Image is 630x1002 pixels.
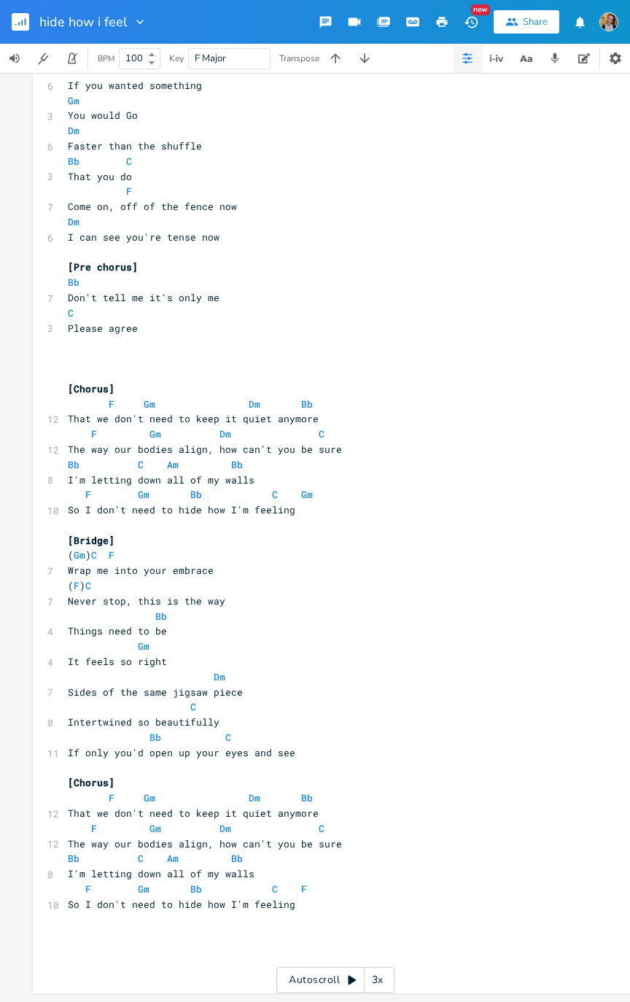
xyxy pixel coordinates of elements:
span: That you do [68,170,132,183]
span: F [91,822,97,835]
span: F [109,791,114,804]
span: I'm letting down all of my walls [68,867,254,880]
span: I can see you're tense now [68,230,219,244]
span: The way our bodies align, how can't you be sure [68,443,342,456]
span: C [126,155,132,168]
span: The way our bodies align, how can't you be sure [68,837,342,850]
div: Key [169,54,184,63]
span: [Bridge] [68,534,114,547]
span: hide how i feel [39,15,127,28]
span: Gm [149,822,161,835]
span: Bb [68,852,79,865]
span: Bb [149,731,161,744]
span: F [301,882,307,896]
span: Gm [144,791,155,804]
span: Bb [68,458,79,471]
button: New [456,9,486,35]
span: You would Go [68,109,138,122]
span: Bb [231,852,243,865]
span: Please agree [68,322,138,335]
span: C [272,882,278,896]
span: Bb [68,276,79,289]
span: I'm letting down all of my walls [68,473,254,486]
div: New [471,4,490,15]
span: C [225,731,231,744]
span: Sides of the same jigsaw piece [68,686,243,699]
span: Gm [138,882,149,896]
div: BPM [98,55,114,63]
span: Gm [68,94,79,107]
span: Never stop, this is the way [68,594,225,607]
span: That we don't need to keep it quiet anymore [68,807,319,820]
span: C [319,822,324,835]
span: Bb [231,458,243,471]
span: Don't tell me it's only me [68,291,219,304]
span: F [68,63,74,77]
span: Am [167,458,179,471]
span: ( ) [68,579,91,592]
span: Gm [144,397,155,411]
span: Things need to be [68,624,167,637]
span: F [91,427,97,440]
span: C [138,458,144,471]
span: Gm [301,488,313,501]
span: Bb [301,397,313,411]
span: Dm [219,427,231,440]
span: Bb [155,610,167,623]
button: Share [494,10,559,34]
span: C [190,700,196,713]
span: ( ) [68,548,114,562]
span: Gm [138,488,149,501]
div: Transpose [279,54,319,63]
span: Dm [68,215,79,228]
span: It feels so right [68,655,167,668]
span: If only you'd open up your eyes and see [68,746,295,759]
span: C [138,852,144,865]
span: Dm [249,397,260,411]
span: [Chorus] [68,776,114,789]
span: Dm [219,822,231,835]
span: C [85,579,91,592]
span: Intertwined so beautifully [68,715,219,729]
img: Kirsty Knell [599,12,618,31]
span: F [85,882,91,896]
span: C [68,306,74,319]
span: Bb [190,882,202,896]
span: Gm [149,427,161,440]
span: F [126,185,132,198]
span: C [319,427,324,440]
span: Bb [68,155,79,168]
span: Bb [190,488,202,501]
span: [Chorus] [68,382,114,395]
span: Faster than the shuffle [68,139,202,152]
span: C [91,548,97,562]
span: Come on, off of the fence now [68,200,237,213]
div: Share [523,15,548,28]
span: [Pre chorus] [68,260,138,273]
div: 3x [365,967,391,993]
span: That we don't need to keep it quiet anymore [68,412,319,425]
span: So I don't need to hide how I'm feeling [68,898,295,911]
span: Dm [249,791,260,804]
span: Dm [214,670,225,683]
span: C [272,488,278,501]
span: Gm [138,640,149,653]
span: Wrap me into your embrace [68,564,214,577]
span: Am [167,852,179,865]
span: F [74,579,79,592]
div: Autoscroll [276,967,394,993]
span: Bb [301,791,313,804]
span: F [85,488,91,501]
span: F [109,548,114,562]
span: Gm [74,548,85,562]
span: F [109,397,114,411]
span: So I don't need to hide how I'm feeling [68,503,295,516]
span: Dm [68,124,79,137]
span: F Major [195,52,226,65]
span: If you wanted something [68,79,202,92]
